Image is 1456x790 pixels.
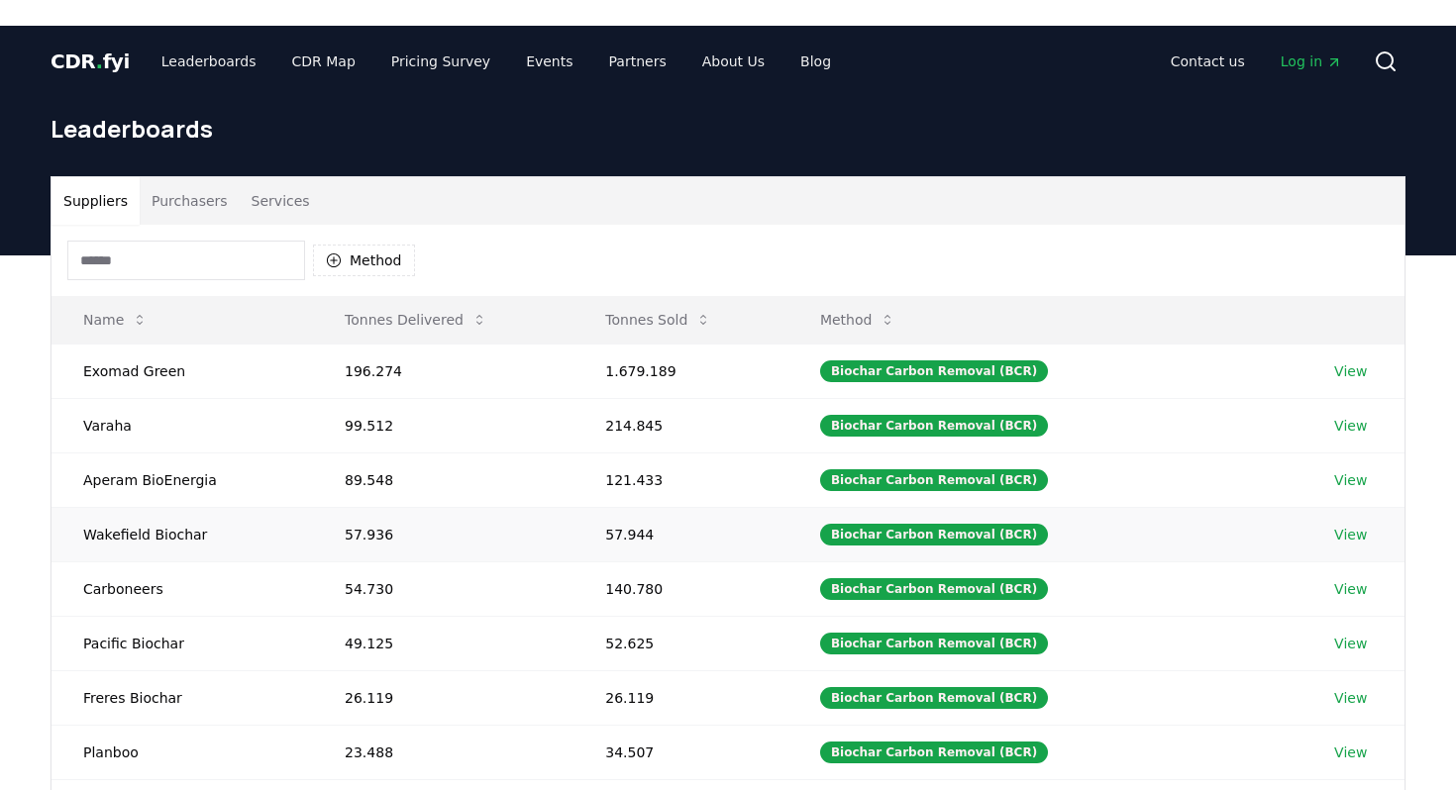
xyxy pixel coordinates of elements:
td: 99.512 [313,398,573,452]
td: 54.730 [313,561,573,616]
a: Log in [1265,44,1358,79]
a: Contact us [1155,44,1261,79]
button: Purchasers [140,177,240,225]
td: 49.125 [313,616,573,670]
td: Wakefield Biochar [52,507,313,561]
td: Exomad Green [52,344,313,398]
div: Biochar Carbon Removal (BCR) [820,633,1048,654]
span: CDR fyi [51,49,130,73]
button: Services [240,177,322,225]
td: Freres Biochar [52,670,313,725]
td: Aperam BioEnergia [52,452,313,507]
button: Method [804,300,912,340]
div: Biochar Carbon Removal (BCR) [820,469,1048,491]
td: 26.119 [573,670,788,725]
nav: Main [146,44,847,79]
div: Biochar Carbon Removal (BCR) [820,524,1048,545]
div: Biochar Carbon Removal (BCR) [820,687,1048,709]
span: Log in [1281,51,1342,71]
a: View [1334,416,1367,436]
div: Biochar Carbon Removal (BCR) [820,578,1048,600]
button: Name [67,300,163,340]
td: Planboo [52,725,313,779]
button: Suppliers [52,177,140,225]
a: View [1334,361,1367,381]
div: Biochar Carbon Removal (BCR) [820,741,1048,763]
td: Varaha [52,398,313,452]
td: 57.936 [313,507,573,561]
button: Method [313,245,415,276]
a: Events [510,44,588,79]
a: Leaderboards [146,44,272,79]
td: Pacific Biochar [52,616,313,670]
button: Tonnes Delivered [329,300,503,340]
td: 52.625 [573,616,788,670]
td: 140.780 [573,561,788,616]
h1: Leaderboards [51,113,1405,145]
a: View [1334,579,1367,599]
a: CDR.fyi [51,48,130,75]
div: Biochar Carbon Removal (BCR) [820,415,1048,437]
a: About Us [686,44,780,79]
a: View [1334,742,1367,762]
a: Partners [593,44,682,79]
nav: Main [1155,44,1358,79]
td: Carboneers [52,561,313,616]
td: 57.944 [573,507,788,561]
td: 34.507 [573,725,788,779]
button: Tonnes Sold [589,300,727,340]
a: Blog [784,44,847,79]
td: 23.488 [313,725,573,779]
a: View [1334,470,1367,490]
td: 214.845 [573,398,788,452]
a: View [1334,634,1367,653]
span: . [96,49,103,73]
td: 26.119 [313,670,573,725]
div: Biochar Carbon Removal (BCR) [820,360,1048,382]
a: Pricing Survey [375,44,506,79]
td: 121.433 [573,452,788,507]
a: View [1334,525,1367,544]
a: View [1334,688,1367,708]
td: 1.679.189 [573,344,788,398]
td: 196.274 [313,344,573,398]
a: CDR Map [276,44,371,79]
td: 89.548 [313,452,573,507]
